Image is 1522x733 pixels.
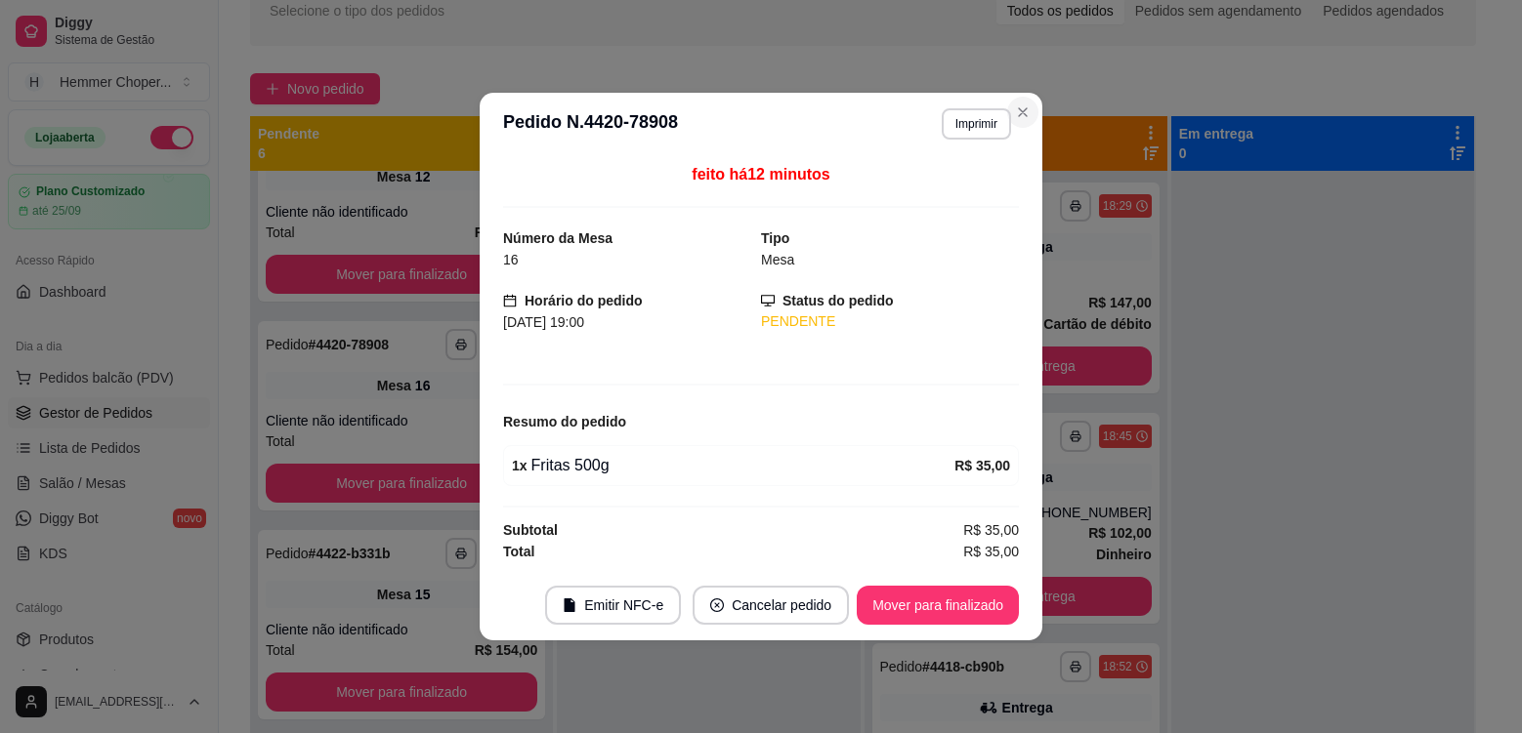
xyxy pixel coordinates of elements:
[503,414,626,429] strong: Resumo do pedido
[761,230,789,246] strong: Tipo
[512,454,954,477] div: Fritas 500g
[545,586,681,625] button: fileEmitir NFC-e
[512,458,528,473] strong: 1 x
[503,544,534,559] strong: Total
[761,294,775,307] span: desktop
[761,252,794,267] span: Mesa
[503,252,519,267] span: 16
[503,294,517,307] span: calendar
[761,311,1019,332] div: PENDENTE
[857,586,1019,625] button: Mover para finalizado
[954,458,1010,473] strong: R$ 35,00
[525,293,643,308] strong: Horário do pedido
[503,522,558,538] strong: Subtotal
[1007,97,1038,128] button: Close
[782,293,894,308] strong: Status do pedido
[963,519,1019,541] span: R$ 35,00
[563,598,576,612] span: file
[963,541,1019,562] span: R$ 35,00
[710,598,724,612] span: close-circle
[503,108,678,140] h3: Pedido N. 4420-78908
[942,108,1011,140] button: Imprimir
[692,166,829,183] span: feito há 12 minutos
[503,230,613,246] strong: Número da Mesa
[693,586,849,625] button: close-circleCancelar pedido
[503,314,584,330] span: [DATE] 19:00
